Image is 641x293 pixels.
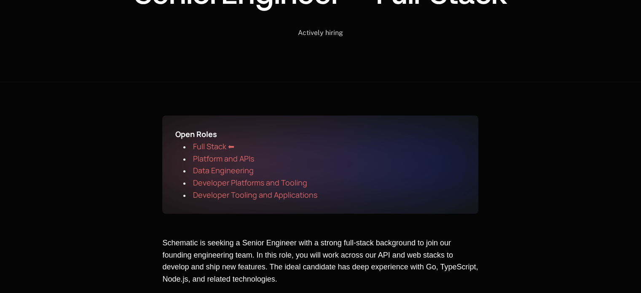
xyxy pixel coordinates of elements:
[193,156,254,163] a: Platform and APIs
[193,165,253,175] span: Data Engineering
[193,153,254,164] span: Platform and APIs
[193,141,234,151] span: Full Stack ⬅
[193,180,307,187] a: Developer Platforms and Tooling
[298,29,343,37] span: Actively hiring
[175,129,217,139] span: Open Roles
[162,239,480,283] span: Schematic is seeking a Senior Engineer with a strong full-stack background to join our founding e...
[193,192,317,199] a: Developer Tooling and Applications
[193,167,253,175] a: Data Engineering
[193,177,307,188] span: Developer Platforms and Tooling
[193,143,234,151] a: Full Stack ⬅
[193,190,317,200] span: Developer Tooling and Applications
